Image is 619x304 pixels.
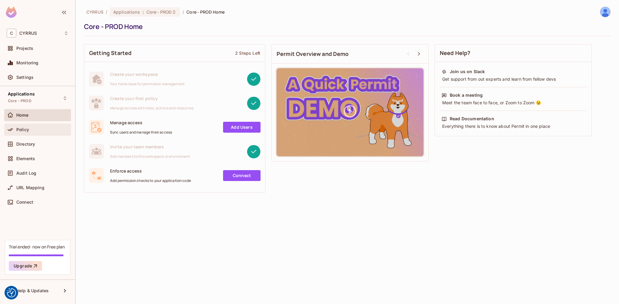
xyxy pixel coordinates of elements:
[19,31,37,36] span: Workspace: CYRRUS
[183,9,184,15] li: /
[6,7,17,18] img: SReyMgAAAABJRU5ErkJggg==
[7,288,16,297] img: Revisit consent button
[440,49,471,57] span: Need Help?
[16,200,33,205] span: Connect
[110,71,185,77] span: Create your workspace
[110,168,191,174] span: Enforce access
[147,9,172,15] span: Core - PROD
[16,288,49,293] span: Help & Updates
[442,76,585,82] div: Get support from out experts and learn from fellow devs
[223,122,261,133] a: Add Users
[16,127,29,132] span: Policy
[277,50,349,58] span: Permit Overview and Demo
[442,100,585,106] div: Meet the team face to face, or Zoom to Zoom 😉
[142,10,144,15] span: :
[8,92,35,96] span: Applications
[450,69,485,75] div: Join us on Slack
[89,49,131,57] span: Getting Started
[235,50,260,56] div: 2 Steps Left
[9,244,65,250] div: Trial ended- now on Free plan
[110,178,191,183] span: Add permission checks to your application code
[16,46,33,51] span: Projects
[16,156,35,161] span: Elements
[442,123,585,129] div: Everything there is to know about Permit in one place
[223,170,261,181] a: Connect
[110,82,185,86] span: Your home base for permission management
[450,92,483,98] div: Book a meeting
[450,116,494,122] div: Read Documentation
[8,99,31,103] span: Core - PROD
[16,75,34,80] span: Settings
[110,130,172,135] span: Sync users and manage their access
[110,106,193,111] span: Manage access with roles, actions and resources
[113,9,140,15] span: Applications
[110,120,172,125] span: Manage access
[106,9,107,15] li: /
[16,113,29,118] span: Home
[84,22,608,31] div: Core - PROD Home
[7,29,16,37] span: C
[86,9,103,15] span: the active workspace
[7,288,16,297] button: Consent Preferences
[16,185,44,190] span: URL Mapping
[600,7,610,17] img: Antonín Lavička
[16,171,36,176] span: Audit Log
[16,142,35,147] span: Directory
[110,154,190,159] span: Add members to this workspace or environment
[186,9,225,15] span: Core - PROD Home
[16,60,39,65] span: Monitoring
[110,144,190,150] span: Invite your team members
[110,95,193,101] span: Create your first policy
[9,261,42,271] button: Upgrade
